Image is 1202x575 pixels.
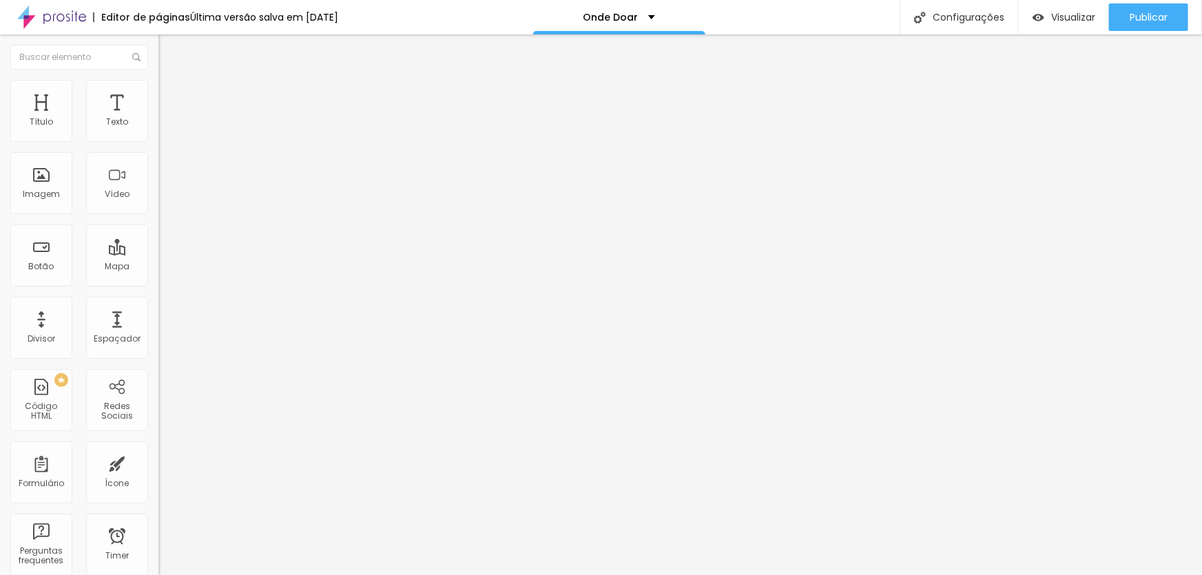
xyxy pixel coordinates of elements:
div: Título [30,117,53,127]
button: Publicar [1109,3,1188,31]
input: Buscar elemento [10,45,148,70]
span: Visualizar [1051,12,1095,23]
span: Publicar [1130,12,1168,23]
div: Perguntas frequentes [14,546,68,566]
button: Visualizar [1019,3,1109,31]
div: Divisor [28,334,55,344]
iframe: Editor [158,34,1202,575]
div: Formulário [19,479,64,488]
div: Botão [29,262,54,271]
div: Espaçador [94,334,141,344]
div: Imagem [23,189,60,199]
div: Última versão salva em [DATE] [190,12,338,22]
div: Redes Sociais [90,401,144,421]
div: Timer [105,551,129,561]
img: view-1.svg [1033,12,1044,23]
div: Mapa [105,262,129,271]
div: Editor de páginas [93,12,190,22]
p: Onde Doar [583,12,638,22]
div: Texto [106,117,128,127]
div: Código HTML [14,401,68,421]
img: Icone [914,12,926,23]
div: Vídeo [105,189,129,199]
div: Ícone [105,479,129,488]
img: Icone [132,53,141,61]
